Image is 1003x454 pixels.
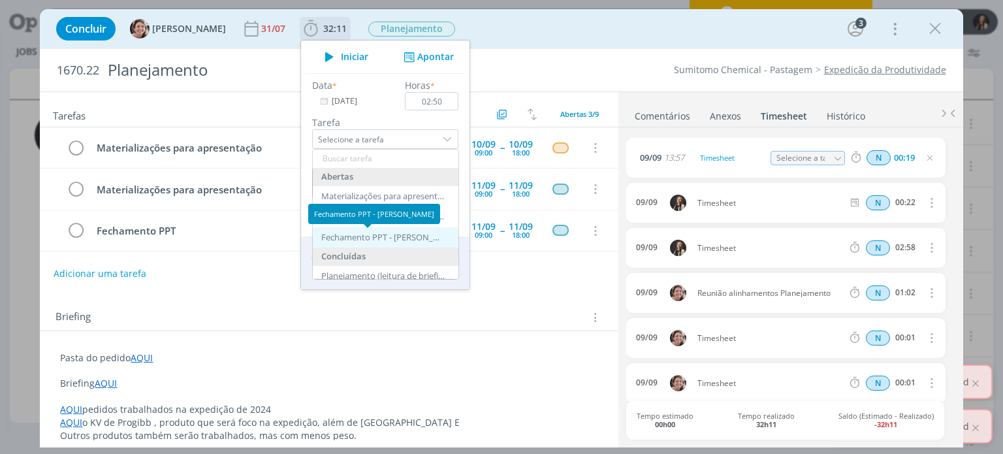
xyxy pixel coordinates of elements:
a: Timesheet [760,104,808,123]
label: Data [312,78,332,92]
span: Tarefas [53,106,86,122]
label: Horas [406,78,431,92]
div: Fechamento PPT [91,223,424,239]
div: 11/09 [509,222,533,231]
span: [PERSON_NAME] [152,24,226,33]
span: Timesheet [692,244,848,252]
span: N [866,240,890,255]
a: Comentários [634,104,691,123]
span: -- [500,226,504,235]
img: A [670,375,686,391]
a: Histórico [826,104,866,123]
p: o KV de Progibb , produto que será foco na expedição, além de [GEOGRAPHIC_DATA] E [60,416,597,429]
p: pedidos trabalhados na expedição de 2024 [60,403,597,416]
b: 32h11 [756,419,776,429]
div: 00:01 [895,333,915,342]
ul: 32:11 [300,40,470,290]
b: -32h11 [874,419,897,429]
div: Materializações para apresentação - [PERSON_NAME] [321,191,445,202]
span: 13:57 [664,154,684,162]
div: 09/09 [636,198,658,207]
a: AQUI [60,416,82,429]
span: Iniciar [341,52,368,61]
div: 01:02 [895,288,915,297]
span: N [866,376,890,391]
div: 09/09 [636,243,658,252]
span: Timesheet [692,380,848,387]
label: Tarefa [312,116,458,129]
div: 11/09 [471,222,496,231]
a: AQUI [95,377,117,389]
div: Concluídas [313,248,458,266]
img: L [670,240,686,256]
img: A [670,285,686,301]
span: Tempo estimado [637,412,693,429]
img: arrow-down-up.svg [528,108,537,120]
div: 09:00 [475,231,492,238]
span: Abertas 3/9 [560,109,599,119]
button: Adicionar uma tarefa [53,262,147,285]
button: Planejamento [368,21,456,37]
div: 09:00 [475,190,492,197]
input: Buscar tarefa [313,150,458,168]
div: Horas normais [866,331,890,346]
div: 31/07 [261,24,288,33]
div: 11/09 [509,181,533,190]
button: 3 [845,18,866,39]
div: 09/09 [636,288,658,297]
div: 00:22 [895,198,915,207]
span: N [866,195,890,210]
span: Saldo (Estimado - Realizado) [838,412,934,429]
img: L [670,195,686,211]
span: -- [500,143,504,152]
p: Outros produtos também serão trabalhados, mas com menos peso. [60,429,597,442]
a: AQUI [60,403,82,415]
p: Pasta do pedido [60,351,597,365]
div: dialog [40,9,963,447]
span: 09/09 [640,154,661,162]
div: Horas normais [866,285,890,300]
div: 3 [855,18,867,29]
div: 18:00 [512,190,530,197]
div: Horas normais [866,195,890,210]
div: 10/09 [471,140,496,149]
div: Horas normais [866,376,890,391]
span: 1670.22 [57,63,99,78]
img: A [670,330,686,346]
div: Materializações para apresentação [91,140,424,156]
span: Timesheet [692,334,848,342]
button: A[PERSON_NAME] [130,19,226,39]
div: 09/09 [636,378,658,387]
button: 32:11 [300,18,350,39]
span: N [866,331,890,346]
a: AQUI [131,351,153,364]
a: Sumitomo Chemical - Pastagem [674,63,812,76]
div: Horas normais [866,240,890,255]
div: Planejamento (leitura de briefing + conversa) - [PERSON_NAME] [321,271,445,282]
button: Concluir [56,17,116,41]
span: 32:11 [323,22,347,35]
p: Briefing [60,377,597,390]
div: Anexos [710,110,741,123]
div: 10/09 [509,140,533,149]
span: N [866,285,890,300]
input: Data [312,92,394,110]
div: Timesheet [697,151,768,165]
div: Fechamento PPT - [PERSON_NAME] [321,233,445,243]
div: 09:00 [475,149,492,156]
span: N [867,150,891,165]
span: Reunião alinhamentos Planejamento [692,289,848,297]
span: Briefing [56,309,91,326]
div: 18:00 [512,149,530,156]
div: 18:00 [512,231,530,238]
div: Fechamento PPT - [PERSON_NAME] [308,204,440,224]
div: 00:01 [895,378,915,387]
span: Concluir [65,24,106,34]
div: 11/09 [471,181,496,190]
span: Tempo realizado [738,412,795,429]
button: Apontar [400,50,454,64]
img: A [130,19,150,39]
th: Realizado [311,236,380,257]
div: Materializações para apresentação [91,182,424,198]
div: Horas normais [867,150,891,165]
